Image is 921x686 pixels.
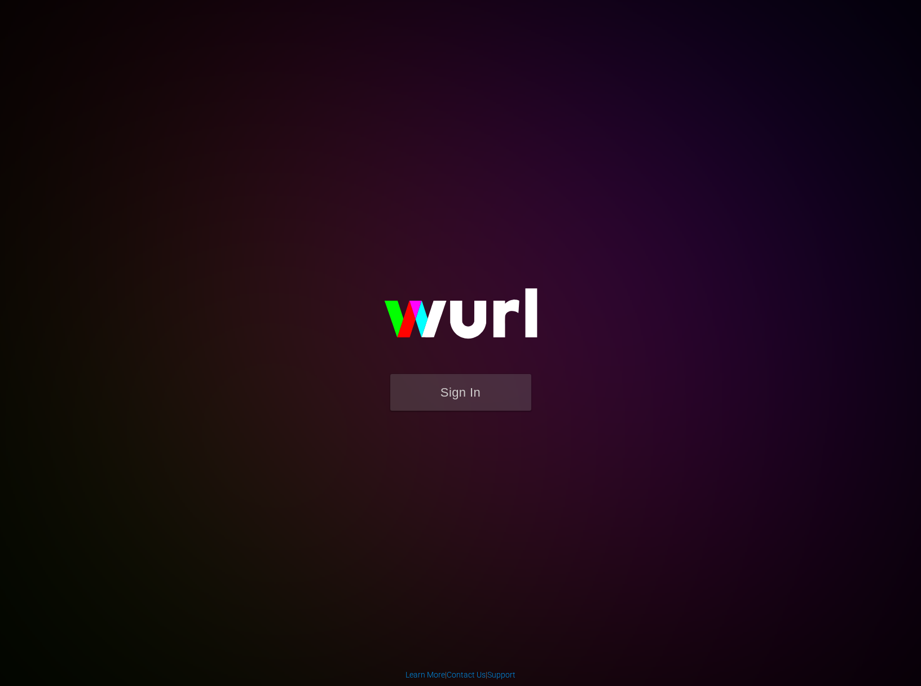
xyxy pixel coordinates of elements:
button: Sign In [390,374,531,411]
a: Contact Us [447,670,486,679]
div: | | [406,669,515,680]
img: wurl-logo-on-black-223613ac3d8ba8fe6dc639794a292ebdb59501304c7dfd60c99c58986ef67473.svg [348,264,574,373]
a: Learn More [406,670,445,679]
a: Support [487,670,515,679]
